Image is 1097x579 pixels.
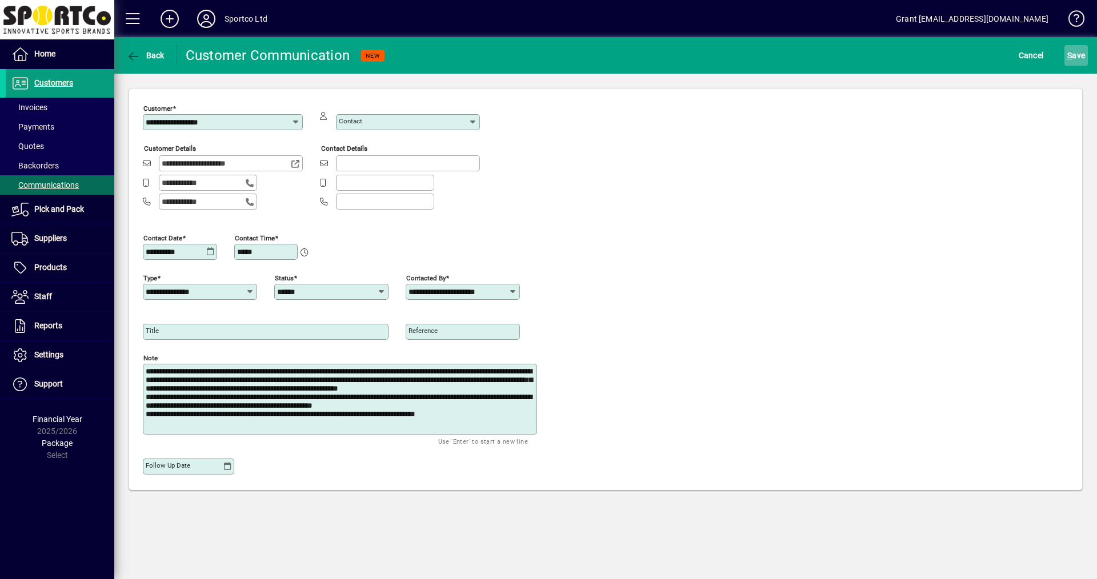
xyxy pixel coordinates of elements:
span: Settings [34,350,63,359]
span: Cancel [1019,46,1044,65]
a: Backorders [6,156,114,175]
a: Support [6,370,114,399]
div: Grant [EMAIL_ADDRESS][DOMAIN_NAME] [896,10,1048,28]
span: Staff [34,292,52,301]
span: Home [34,49,55,58]
mat-label: Contact time [235,234,275,242]
a: Pick and Pack [6,195,114,224]
mat-label: Reference [409,327,438,335]
span: S [1067,51,1072,60]
a: Settings [6,341,114,369]
mat-label: Contact [339,117,362,125]
button: Save [1064,45,1088,66]
mat-label: Title [146,327,159,335]
span: Support [34,379,63,388]
span: NEW [366,52,380,59]
span: Pick and Pack [34,204,84,214]
span: Reports [34,321,62,330]
span: Customers [34,78,73,87]
a: Staff [6,283,114,311]
span: Products [34,263,67,272]
span: Payments [11,122,54,131]
mat-label: Follow up date [146,461,190,469]
mat-label: Status [275,274,294,282]
span: Back [126,51,165,60]
span: Communications [11,180,79,190]
div: Sportco Ltd [225,10,267,28]
a: Invoices [6,98,114,117]
span: Financial Year [33,415,82,424]
span: Quotes [11,142,44,151]
mat-hint: Use 'Enter' to start a new line [438,435,528,448]
a: Products [6,254,114,282]
span: Backorders [11,161,59,170]
mat-label: Customer [143,104,173,112]
mat-label: Contact date [143,234,182,242]
a: Payments [6,117,114,136]
a: Reports [6,312,114,340]
mat-label: Contacted by [406,274,446,282]
span: ave [1067,46,1085,65]
button: Cancel [1016,45,1047,66]
button: Add [151,9,188,29]
mat-label: Type [143,274,157,282]
a: Home [6,40,114,69]
span: Invoices [11,103,47,112]
a: Suppliers [6,224,114,253]
span: Package [42,439,73,448]
span: Suppliers [34,234,67,243]
a: Knowledge Base [1060,2,1083,39]
a: Communications [6,175,114,195]
div: Customer Communication [186,46,350,65]
a: Quotes [6,136,114,156]
button: Profile [188,9,225,29]
app-page-header-button: Back [114,45,177,66]
button: Back [123,45,167,66]
mat-label: Note [143,353,158,361]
